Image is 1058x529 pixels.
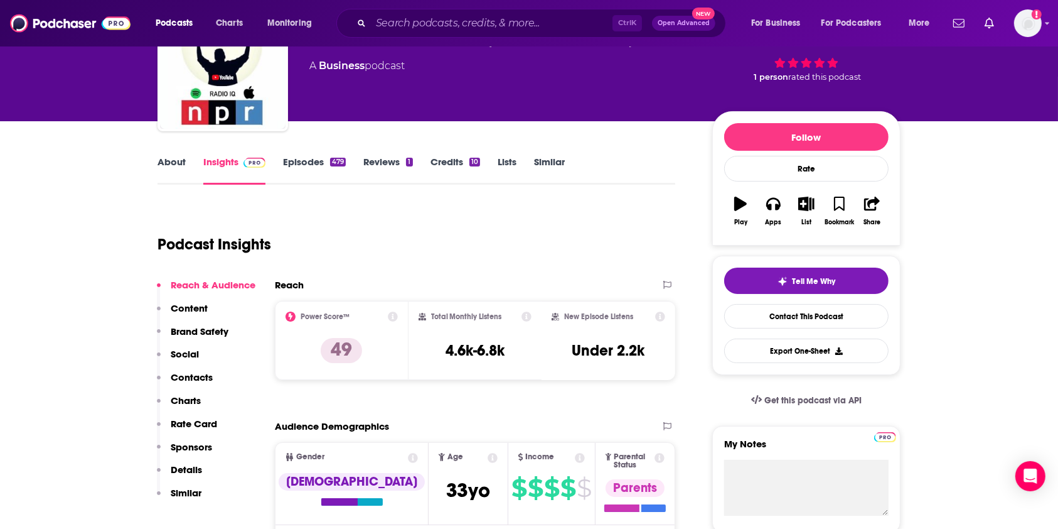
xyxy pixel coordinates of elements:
span: $ [544,478,559,498]
a: Reviews1 [363,156,412,185]
button: Charts [157,395,201,418]
span: Parental Status [614,453,652,469]
span: Tell Me Why [793,276,836,286]
div: Rate [724,156,889,182]
span: Get this podcast via API [764,395,862,406]
div: Search podcasts, credits, & more... [348,9,738,38]
span: Income [526,453,555,461]
svg: Add a profile image [1032,9,1042,19]
button: Content [157,302,208,325]
button: Rate Card [157,418,217,441]
p: 49 [321,338,362,363]
span: 1 person [754,72,788,82]
span: Logged in as Morgan16 [1014,9,1042,37]
button: Show profile menu [1014,9,1042,37]
a: Show notifications dropdown [980,13,999,34]
span: Charts [216,14,243,32]
span: Ctrl K [612,15,642,31]
button: Details [157,464,202,487]
a: Pro website [874,430,896,442]
button: Apps [757,188,789,234]
button: open menu [813,13,900,33]
p: Brand Safety [171,325,228,337]
div: 479 [330,158,346,166]
div: 1 [406,158,412,166]
span: $ [528,478,543,498]
a: Get this podcast via API [741,385,872,416]
button: Brand Safety [157,325,228,349]
div: A podcast [309,58,405,74]
span: Age [447,453,463,461]
p: Similar [171,487,201,499]
button: List [790,188,823,234]
span: $ [577,478,591,498]
button: Sponsors [157,441,212,464]
p: Reach & Audience [171,279,255,291]
h1: Podcast Insights [158,235,271,254]
h2: Power Score™ [301,312,350,321]
img: Podchaser Pro [243,158,265,168]
a: InsightsPodchaser Pro [203,156,265,185]
img: tell me why sparkle [777,276,788,286]
span: 33 yo [446,478,491,503]
p: Charts [171,395,201,406]
a: Lists [498,156,516,185]
a: Contact This Podcast [724,304,889,329]
button: Export One-Sheet [724,339,889,363]
p: Content [171,302,208,314]
span: rated this podcast [788,72,861,82]
h2: Audience Demographics [275,420,389,432]
a: Credits10 [430,156,480,185]
span: Open Advanced [658,20,710,26]
a: Charts [208,13,250,33]
p: Rate Card [171,418,217,430]
button: open menu [147,13,209,33]
span: Monitoring [267,14,312,32]
h3: Under 2.2k [572,341,645,360]
button: Play [724,188,757,234]
button: Social [157,348,199,371]
img: Podchaser Pro [874,432,896,442]
img: Podchaser - Follow, Share and Rate Podcasts [10,11,131,35]
button: Reach & Audience [157,279,255,302]
h3: 4.6k-6.8k [446,341,505,360]
span: More [909,14,930,32]
button: open menu [900,13,946,33]
div: Bookmark [825,219,854,226]
button: Follow [724,123,889,151]
span: For Podcasters [821,14,882,32]
button: Share [856,188,889,234]
span: For Business [751,14,801,32]
div: 49 1 personrated this podcast [712,12,900,90]
span: Gender [296,453,324,461]
a: Show notifications dropdown [948,13,970,34]
div: List [801,219,811,226]
p: Details [171,464,202,476]
button: open menu [742,13,816,33]
button: tell me why sparkleTell Me Why [724,268,889,294]
p: Contacts [171,371,213,383]
div: Parents [606,479,665,497]
a: Episodes479 [283,156,346,185]
div: Open Intercom Messenger [1015,461,1045,491]
button: Open AdvancedNew [652,16,715,31]
button: open menu [259,13,328,33]
h2: Total Monthly Listens [431,312,502,321]
p: Social [171,348,199,360]
a: Business [319,60,365,72]
span: New [692,8,715,19]
span: Podcasts [156,14,193,32]
div: 10 [469,158,480,166]
img: User Profile [1014,9,1042,37]
span: $ [560,478,575,498]
span: $ [511,478,526,498]
h2: New Episode Listens [564,312,633,321]
div: Apps [766,219,782,226]
img: Full Disclosure with Roben Farzad [160,3,286,129]
div: Play [734,219,747,226]
input: Search podcasts, credits, & more... [371,13,612,33]
a: About [158,156,186,185]
p: Sponsors [171,441,212,453]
